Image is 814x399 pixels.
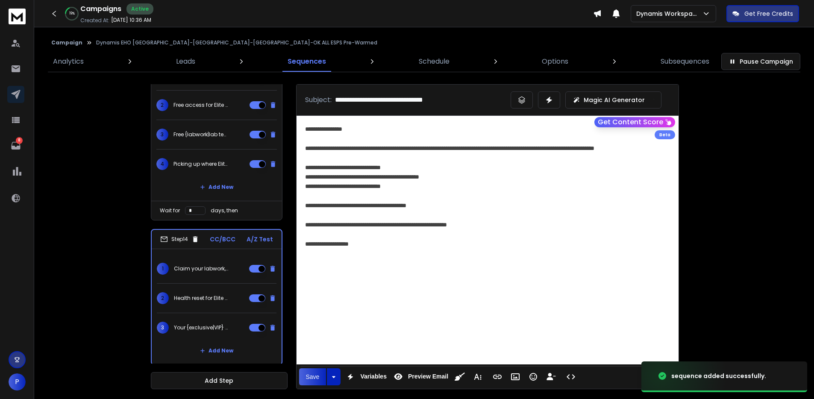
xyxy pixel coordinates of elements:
[173,131,228,138] p: Free {labwork|lab testing} for Elite Health’s {clients|patients}
[419,56,450,67] p: Schedule
[9,373,26,390] button: P
[156,99,168,111] span: 2
[160,235,199,243] div: Step 14
[636,9,702,18] p: Dynamis Workspace
[563,368,579,385] button: Code View
[173,102,228,109] p: Free access for Elite Health’s {patients|clients|former patients}
[174,324,229,331] p: Your {exclusive|VIP} health invite
[157,263,169,275] span: 1
[157,322,169,334] span: 3
[543,368,559,385] button: Insert Unsubscribe Link
[48,51,89,72] a: Analytics
[193,342,240,359] button: Add New
[7,137,24,154] a: 8
[174,295,229,302] p: Health reset for Elite Health’s {patients|clients}
[211,207,238,214] p: days, then
[726,5,799,22] button: Get Free Credits
[542,56,568,67] p: Options
[53,56,84,67] p: Analytics
[80,17,109,24] p: Created At:
[406,373,450,380] span: Preview Email
[151,36,282,220] li: Step13CC/BCCA/Z Test1{{firstName}}, {follow-up|check-in|note} for Elite Health’s clients2Free acc...
[80,4,121,14] h1: Campaigns
[160,207,180,214] p: Wait for
[744,9,793,18] p: Get Free Credits
[157,292,169,304] span: 2
[390,368,450,385] button: Preview Email
[174,265,229,272] p: Claim your labwork, {{firstName}}
[661,56,709,67] p: Subsequences
[210,235,235,244] p: CC/BCC
[452,368,468,385] button: Clean HTML
[359,373,388,380] span: Variables
[282,51,331,72] a: Sequences
[111,17,151,23] p: [DATE] 10:36 AM
[69,11,75,16] p: 19 %
[156,129,168,141] span: 3
[655,130,675,139] div: Beta
[176,56,195,67] p: Leads
[299,368,326,385] button: Save
[584,96,645,104] p: Magic AI Generator
[414,51,455,72] a: Schedule
[171,51,200,72] a: Leads
[489,368,505,385] button: Insert Link (⌘K)
[525,368,541,385] button: Emoticons
[51,39,82,46] button: Campaign
[9,9,26,24] img: logo
[126,3,153,15] div: Active
[16,137,23,144] p: 8
[173,161,228,167] p: Picking up where Elite Health left off
[305,95,332,105] p: Subject:
[151,372,288,389] button: Add Step
[671,372,766,380] div: sequence added successfully.
[288,56,326,67] p: Sequences
[96,39,377,46] p: Dynamis EHO [GEOGRAPHIC_DATA]-[GEOGRAPHIC_DATA]-[GEOGRAPHIC_DATA]-OK ALL ESPS Pre-Warmed
[342,368,388,385] button: Variables
[247,235,273,244] p: A/Z Test
[151,229,282,365] li: Step14CC/BCCA/Z Test1Claim your labwork, {{firstName}}2Health reset for Elite Health’s {patients|...
[193,179,240,196] button: Add New
[655,51,714,72] a: Subsequences
[721,53,800,70] button: Pause Campaign
[565,91,661,109] button: Magic AI Generator
[507,368,523,385] button: Insert Image (⌘P)
[594,117,675,127] button: Get Content Score
[537,51,573,72] a: Options
[156,158,168,170] span: 4
[470,368,486,385] button: More Text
